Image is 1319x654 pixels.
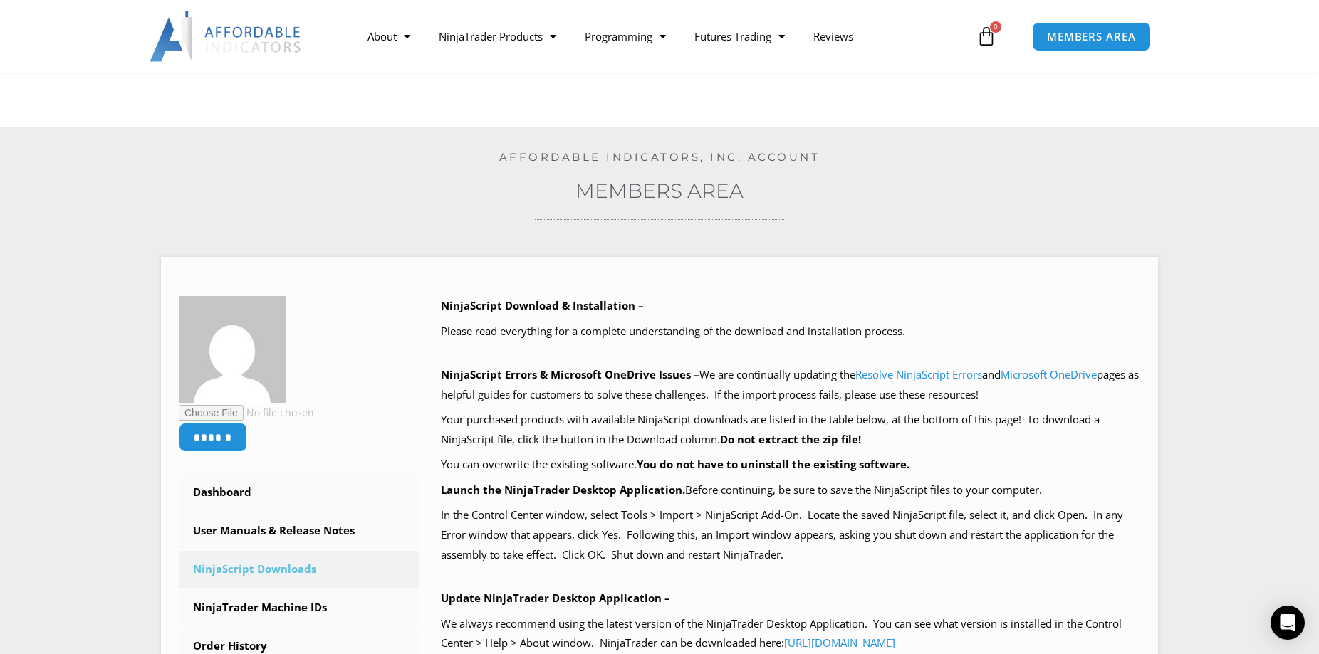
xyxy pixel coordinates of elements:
[353,20,973,53] nav: Menu
[499,150,820,164] a: Affordable Indicators, Inc. Account
[575,179,744,203] a: Members Area
[424,20,570,53] a: NinjaTrader Products
[150,11,303,62] img: LogoAI | Affordable Indicators – NinjaTrader
[441,298,644,312] b: NinjaScript Download & Installation –
[784,635,895,650] a: [URL][DOMAIN_NAME]
[990,21,1001,33] span: 0
[1001,367,1097,381] a: Microsoft OneDrive
[441,322,1141,342] p: Please read everything for a complete understanding of the download and installation process.
[799,20,867,53] a: Reviews
[855,367,982,381] a: Resolve NinjaScript Errors
[441,482,685,497] b: Launch the NinjaTrader Desktop Application.
[441,367,699,381] b: NinjaScript Errors & Microsoft OneDrive Issues –
[179,589,419,626] a: NinjaTrader Machine IDs
[570,20,680,53] a: Programming
[441,365,1141,405] p: We are continually updating the and pages as helpful guides for customers to solve these challeng...
[441,614,1141,654] p: We always recommend using the latest version of the NinjaTrader Desktop Application. You can see ...
[353,20,424,53] a: About
[441,455,1141,475] p: You can overwrite the existing software.
[179,512,419,549] a: User Manuals & Release Notes
[1271,606,1305,640] div: Open Intercom Messenger
[1047,31,1136,42] span: MEMBERS AREA
[680,20,799,53] a: Futures Trading
[441,591,670,605] b: Update NinjaTrader Desktop Application –
[720,432,861,446] b: Do not extract the zip file!
[637,457,909,471] b: You do not have to uninstall the existing software.
[441,480,1141,500] p: Before continuing, be sure to save the NinjaScript files to your computer.
[179,296,286,403] img: 642d8b9eb7613c746083cecb8e2246b4835a20964f6dc61bfc3a104cfb6ef04d
[441,505,1141,565] p: In the Control Center window, select Tools > Import > NinjaScript Add-On. Locate the saved NinjaS...
[179,474,419,511] a: Dashboard
[179,551,419,588] a: NinjaScript Downloads
[1032,22,1151,51] a: MEMBERS AREA
[441,410,1141,450] p: Your purchased products with available NinjaScript downloads are listed in the table below, at th...
[955,16,1018,57] a: 0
